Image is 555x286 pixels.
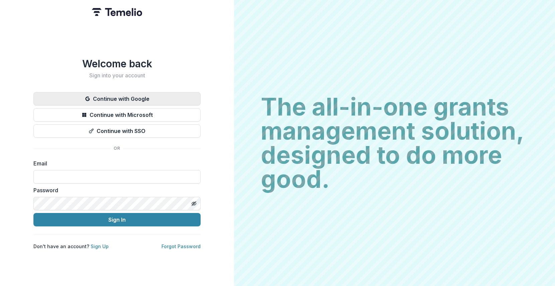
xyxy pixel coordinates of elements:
button: Continue with Microsoft [33,108,201,122]
p: Don't have an account? [33,243,109,250]
a: Sign Up [91,243,109,249]
img: Temelio [92,8,142,16]
label: Password [33,186,197,194]
h2: Sign into your account [33,72,201,79]
label: Email [33,159,197,167]
button: Sign In [33,213,201,226]
a: Forgot Password [161,243,201,249]
button: Toggle password visibility [189,198,199,209]
h1: Welcome back [33,58,201,70]
button: Continue with SSO [33,124,201,138]
button: Continue with Google [33,92,201,105]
